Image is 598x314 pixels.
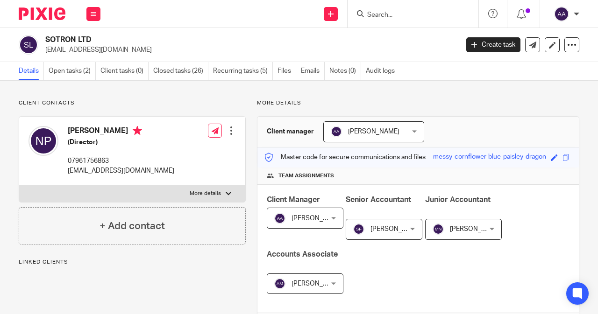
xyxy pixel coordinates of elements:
p: More details [257,99,579,107]
p: 07961756863 [68,156,174,166]
a: Closed tasks (26) [153,62,208,80]
a: Details [19,62,44,80]
p: [EMAIL_ADDRESS][DOMAIN_NAME] [68,166,174,175]
h3: Client manager [267,127,314,136]
i: Primary [133,126,142,135]
span: [PERSON_NAME] [370,226,422,232]
span: Senior Accountant [346,196,411,203]
p: Linked clients [19,258,246,266]
p: [EMAIL_ADDRESS][DOMAIN_NAME] [45,45,452,55]
span: Team assignments [278,172,334,180]
span: [PERSON_NAME] [450,226,501,232]
a: Files [278,62,296,80]
a: Recurring tasks (5) [213,62,273,80]
img: svg%3E [274,278,285,289]
h4: + Add contact [100,219,165,233]
h5: (Director) [68,138,174,147]
img: svg%3E [19,35,38,55]
img: svg%3E [433,223,444,235]
a: Create task [466,37,520,52]
span: Junior Accountant [425,196,491,203]
span: [PERSON_NAME] [292,280,343,287]
p: More details [190,190,221,197]
img: svg%3E [554,7,569,21]
h4: [PERSON_NAME] [68,126,174,138]
img: svg%3E [274,213,285,224]
img: svg%3E [331,126,342,137]
p: Client contacts [19,99,246,107]
input: Search [366,11,450,20]
p: Master code for secure communications and files [264,153,426,162]
a: Emails [301,62,325,80]
span: Client Manager [267,196,320,203]
div: messy-cornflower-blue-paisley-dragon [433,152,546,163]
span: [PERSON_NAME] [292,215,343,222]
a: Audit logs [366,62,399,80]
a: Client tasks (0) [100,62,149,80]
img: svg%3E [28,126,58,156]
span: [PERSON_NAME] [348,128,399,135]
img: Pixie [19,7,65,20]
a: Notes (0) [329,62,361,80]
span: Accounts Associate [267,251,338,258]
h2: SOTRON LTD [45,35,371,45]
a: Open tasks (2) [49,62,96,80]
img: svg%3E [353,223,364,235]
